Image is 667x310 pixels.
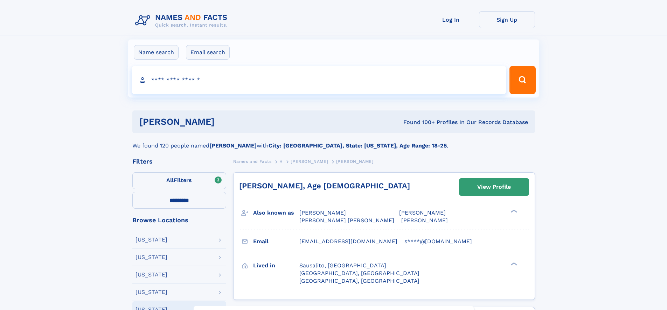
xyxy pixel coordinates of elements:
[479,11,535,28] a: Sign Up
[423,11,479,28] a: Log In
[136,237,167,243] div: [US_STATE]
[253,260,299,272] h3: Lived in
[136,272,167,277] div: [US_STATE]
[299,262,386,269] span: Sausalito, [GEOGRAPHIC_DATA]
[336,159,374,164] span: [PERSON_NAME]
[132,11,233,30] img: Logo Names and Facts
[459,179,529,195] a: View Profile
[136,289,167,295] div: [US_STATE]
[399,209,446,216] span: [PERSON_NAME]
[279,159,283,164] span: H
[309,118,528,126] div: Found 100+ Profiles In Our Records Database
[291,159,328,164] span: [PERSON_NAME]
[132,172,226,189] label: Filters
[132,158,226,165] div: Filters
[132,133,535,150] div: We found 120 people named with .
[132,217,226,223] div: Browse Locations
[299,277,419,284] span: [GEOGRAPHIC_DATA], [GEOGRAPHIC_DATA]
[401,217,448,224] span: [PERSON_NAME]
[253,207,299,219] h3: Also known as
[509,261,517,266] div: ❯
[269,142,447,149] b: City: [GEOGRAPHIC_DATA], State: [US_STATE], Age Range: 18-25
[299,238,397,245] span: [EMAIL_ADDRESS][DOMAIN_NAME]
[509,209,517,214] div: ❯
[509,66,535,94] button: Search Button
[132,66,507,94] input: search input
[299,270,419,276] span: [GEOGRAPHIC_DATA], [GEOGRAPHIC_DATA]
[139,117,309,126] h1: [PERSON_NAME]
[477,179,511,195] div: View Profile
[233,157,272,166] a: Names and Facts
[299,217,394,224] span: [PERSON_NAME] [PERSON_NAME]
[134,45,179,60] label: Name search
[209,142,257,149] b: [PERSON_NAME]
[279,157,283,166] a: H
[166,177,174,183] span: All
[239,181,410,190] a: [PERSON_NAME], Age [DEMOGRAPHIC_DATA]
[186,45,230,60] label: Email search
[136,254,167,260] div: [US_STATE]
[291,157,328,166] a: [PERSON_NAME]
[299,209,346,216] span: [PERSON_NAME]
[253,236,299,247] h3: Email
